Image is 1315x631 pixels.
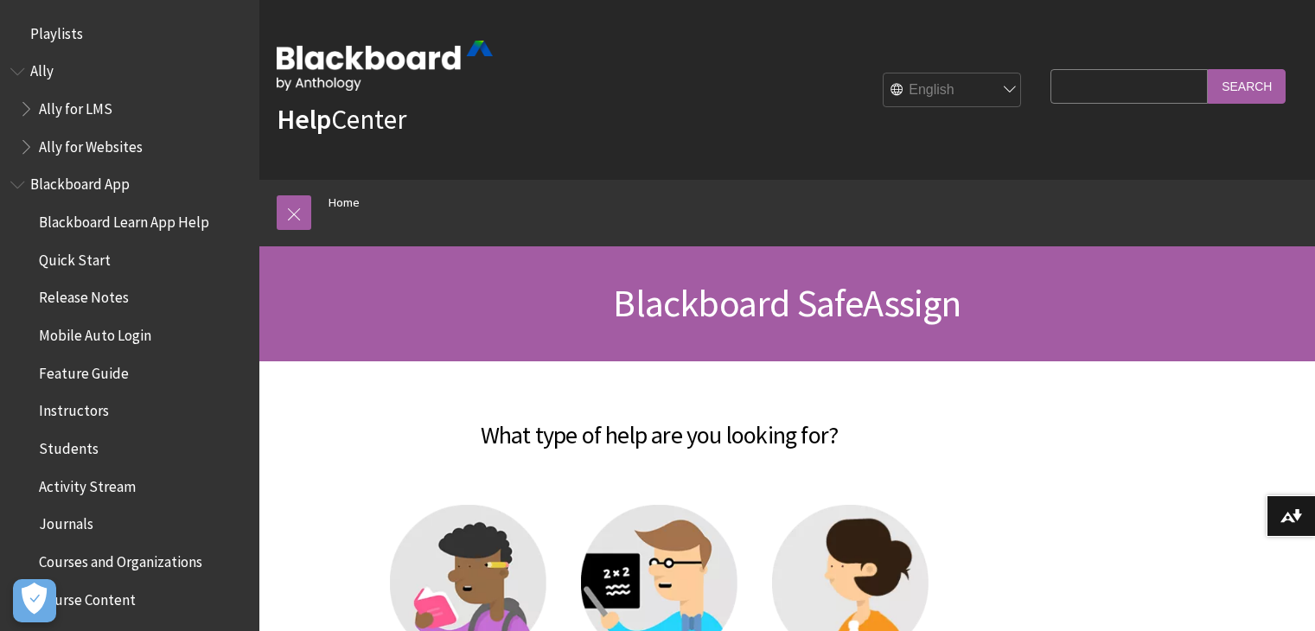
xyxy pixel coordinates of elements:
span: Courses and Organizations [39,547,202,570]
img: Blackboard by Anthology [277,41,493,91]
span: Instructors [39,397,109,420]
span: Ally [30,57,54,80]
input: Search [1208,69,1286,103]
span: Blackboard SafeAssign [613,279,961,327]
a: Home [329,192,360,214]
span: Release Notes [39,284,129,307]
span: Ally for LMS [39,94,112,118]
span: Students [39,434,99,457]
span: Blackboard App [30,170,130,194]
span: Activity Stream [39,472,136,495]
span: Playlists [30,19,83,42]
a: HelpCenter [277,102,406,137]
button: Apri preferenze [13,579,56,622]
span: Feature Guide [39,359,129,382]
nav: Book outline for Playlists [10,19,249,48]
span: Mobile Auto Login [39,321,151,344]
span: Journals [39,510,93,533]
nav: Book outline for Anthology Ally Help [10,57,249,162]
strong: Help [277,102,331,137]
h2: What type of help are you looking for? [277,396,1042,453]
select: Site Language Selector [884,73,1022,108]
span: Blackboard Learn App Help [39,207,209,231]
span: Quick Start [39,245,111,269]
span: Ally for Websites [39,132,143,156]
span: Course Content [39,585,136,609]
